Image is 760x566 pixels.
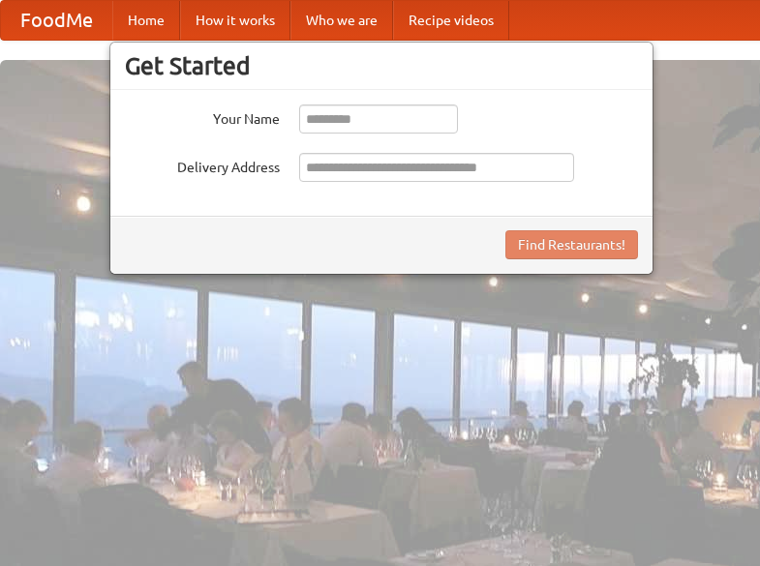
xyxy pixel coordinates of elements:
[1,1,112,40] a: FoodMe
[112,1,180,40] a: Home
[393,1,509,40] a: Recipe videos
[180,1,290,40] a: How it works
[505,230,638,259] button: Find Restaurants!
[125,104,280,129] label: Your Name
[290,1,393,40] a: Who we are
[125,153,280,177] label: Delivery Address
[125,51,638,80] h3: Get Started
